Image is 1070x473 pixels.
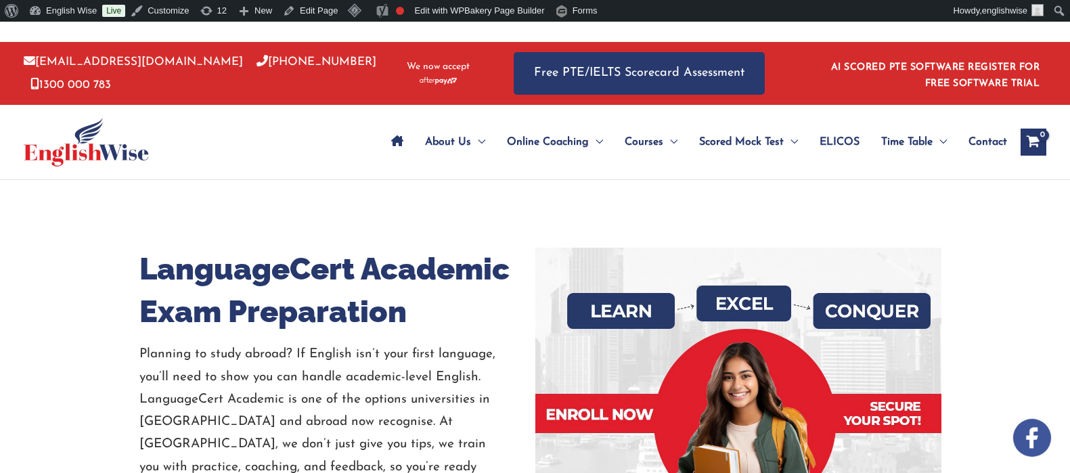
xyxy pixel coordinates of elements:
[614,118,688,166] a: CoursesMenu Toggle
[881,118,933,166] span: Time Table
[507,118,589,166] span: Online Coaching
[933,118,947,166] span: Menu Toggle
[625,118,663,166] span: Courses
[870,118,958,166] a: Time TableMenu Toggle
[24,56,243,68] a: [EMAIL_ADDRESS][DOMAIN_NAME]
[958,118,1007,166] a: Contact
[589,118,603,166] span: Menu Toggle
[831,62,1040,89] a: AI SCORED PTE SOFTWARE REGISTER FOR FREE SOFTWARE TRIAL
[407,60,470,74] span: We now accept
[257,56,376,68] a: [PHONE_NUMBER]
[30,79,111,91] a: 1300 000 783
[420,77,457,85] img: Afterpay-Logo
[139,248,525,333] h1: LanguageCert Academic Exam Preparation
[24,118,149,166] img: cropped-ew-logo
[820,118,860,166] span: ELICOS
[471,118,485,166] span: Menu Toggle
[823,51,1046,95] aside: Header Widget 1
[396,7,404,15] div: Focus keyphrase not set
[514,52,765,95] a: Free PTE/IELTS Scorecard Assessment
[784,118,798,166] span: Menu Toggle
[1013,419,1051,457] img: white-facebook.png
[414,118,496,166] a: About UsMenu Toggle
[688,118,809,166] a: Scored Mock TestMenu Toggle
[699,118,784,166] span: Scored Mock Test
[968,118,1007,166] span: Contact
[982,5,1027,16] span: englishwise
[496,118,614,166] a: Online CoachingMenu Toggle
[425,118,471,166] span: About Us
[102,5,125,17] a: Live
[663,118,677,166] span: Menu Toggle
[380,118,1007,166] nav: Site Navigation: Main Menu
[1031,4,1044,16] img: ashok kumar
[1021,129,1046,156] a: View Shopping Cart, empty
[809,118,870,166] a: ELICOS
